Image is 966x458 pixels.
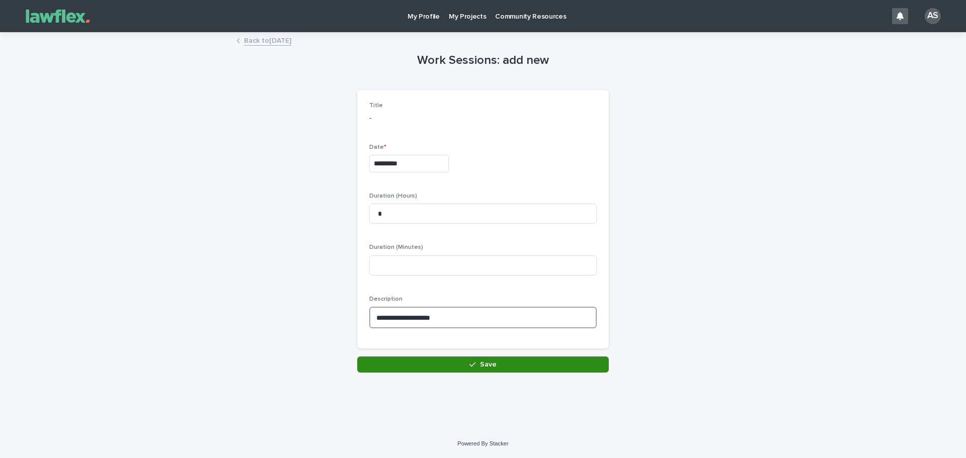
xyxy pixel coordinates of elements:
h1: Work Sessions: add new [357,53,609,68]
img: Gnvw4qrBSHOAfo8VMhG6 [20,6,96,26]
span: Description [369,296,403,302]
a: Back to[DATE] [244,34,291,46]
span: Duration (Hours) [369,193,417,199]
a: Powered By Stacker [457,440,508,446]
span: Save [480,361,497,368]
p: - [369,113,597,124]
div: AS [925,8,941,24]
button: Save [357,356,609,373]
span: Duration (Minutes) [369,244,423,250]
span: Title [369,103,383,109]
span: Date [369,144,386,150]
